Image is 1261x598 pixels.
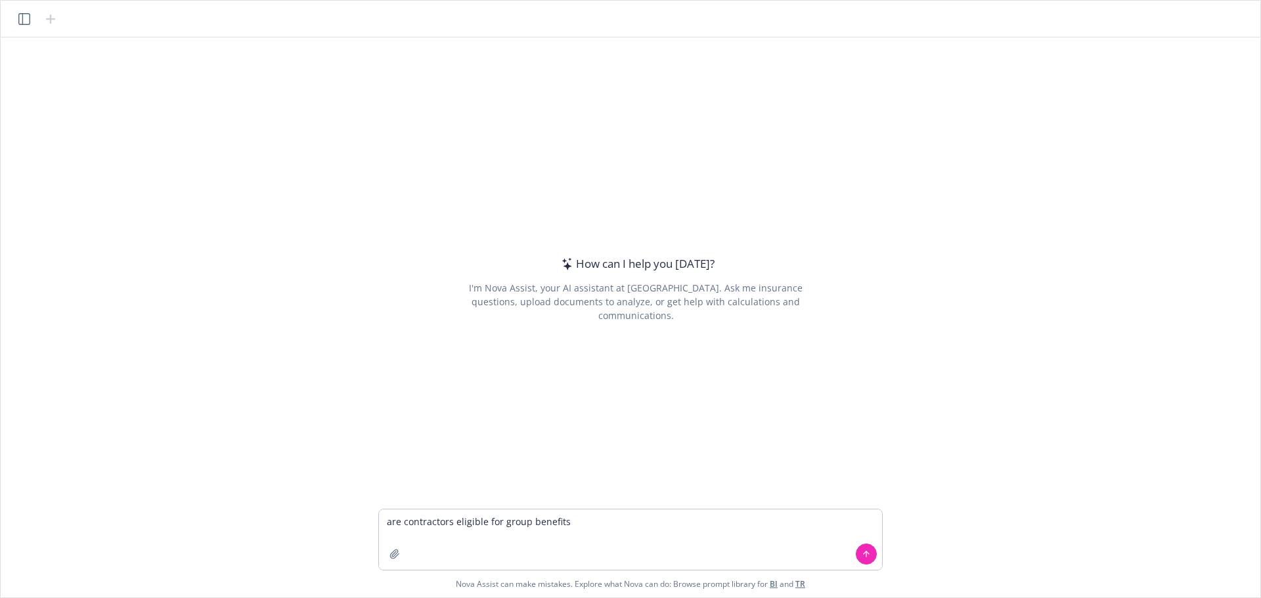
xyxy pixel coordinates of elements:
[770,578,778,589] a: BI
[456,570,805,597] span: Nova Assist can make mistakes. Explore what Nova can do: Browse prompt library for and
[379,509,882,570] textarea: are contractors eligible for group benefits
[451,281,820,322] div: I'm Nova Assist, your AI assistant at [GEOGRAPHIC_DATA]. Ask me insurance questions, upload docum...
[558,255,715,272] div: How can I help you [DATE]?
[795,578,805,589] a: TR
